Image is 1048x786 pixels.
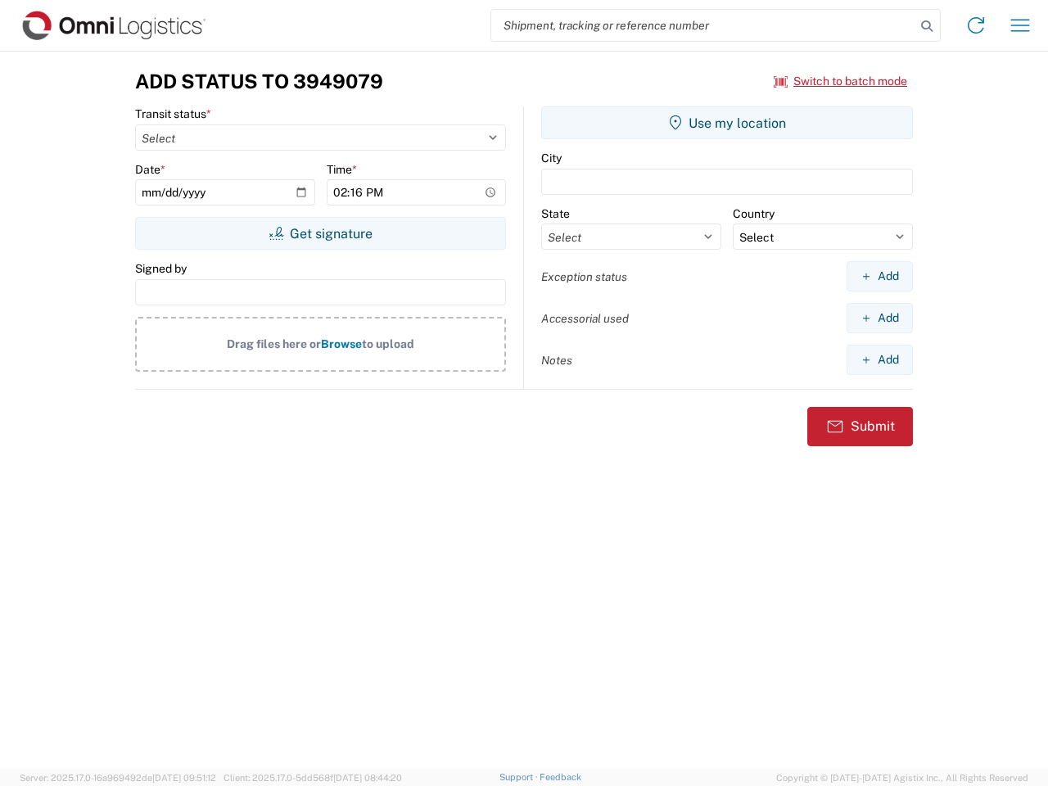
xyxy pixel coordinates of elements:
[541,269,627,284] label: Exception status
[540,772,581,782] a: Feedback
[135,162,165,177] label: Date
[333,773,402,783] span: [DATE] 08:44:20
[733,206,775,221] label: Country
[847,261,913,291] button: Add
[362,337,414,350] span: to upload
[227,337,321,350] span: Drag files here or
[541,311,629,326] label: Accessorial used
[321,337,362,350] span: Browse
[327,162,357,177] label: Time
[774,68,907,95] button: Switch to batch mode
[541,151,562,165] label: City
[847,345,913,375] button: Add
[541,353,572,368] label: Notes
[499,772,540,782] a: Support
[152,773,216,783] span: [DATE] 09:51:12
[20,773,216,783] span: Server: 2025.17.0-16a969492de
[135,70,383,93] h3: Add Status to 3949079
[135,217,506,250] button: Get signature
[491,10,915,41] input: Shipment, tracking or reference number
[135,106,211,121] label: Transit status
[541,106,913,139] button: Use my location
[541,206,570,221] label: State
[135,261,187,276] label: Signed by
[224,773,402,783] span: Client: 2025.17.0-5dd568f
[807,407,913,446] button: Submit
[847,303,913,333] button: Add
[776,770,1028,785] span: Copyright © [DATE]-[DATE] Agistix Inc., All Rights Reserved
